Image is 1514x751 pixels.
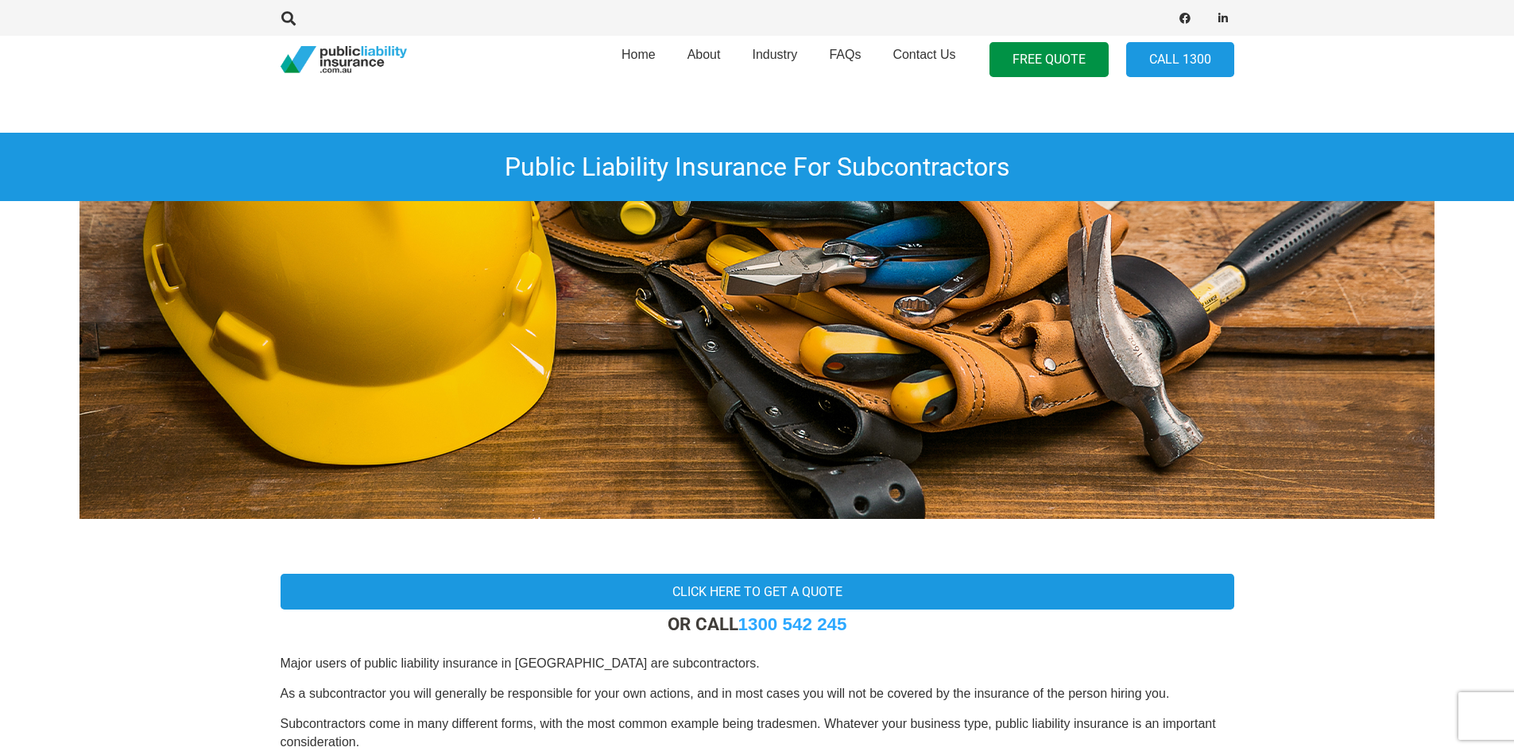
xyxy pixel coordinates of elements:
[79,201,1435,519] img: Insurance For Tradies
[989,42,1109,78] a: FREE QUOTE
[281,685,1234,703] p: As a subcontractor you will generally be responsible for your own actions, and in most cases you ...
[893,48,955,61] span: Contact Us
[736,31,813,88] a: Industry
[829,48,861,61] span: FAQs
[877,31,971,88] a: Contact Us
[752,48,797,61] span: Industry
[1212,7,1234,29] a: LinkedIn
[606,31,672,88] a: Home
[281,574,1234,610] a: Click here to get a quote
[281,715,1234,751] p: Subcontractors come in many different forms, with the most common example being tradesmen. Whatev...
[1126,42,1234,78] a: Call 1300
[273,11,305,25] a: Search
[687,48,721,61] span: About
[1174,7,1196,29] a: Facebook
[813,31,877,88] a: FAQs
[281,655,1234,672] p: Major users of public liability insurance in [GEOGRAPHIC_DATA] are subcontractors.
[668,614,847,634] strong: OR CALL
[738,614,847,634] a: 1300 542 245
[281,46,407,74] a: pli_logotransparent
[672,31,737,88] a: About
[621,48,656,61] span: Home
